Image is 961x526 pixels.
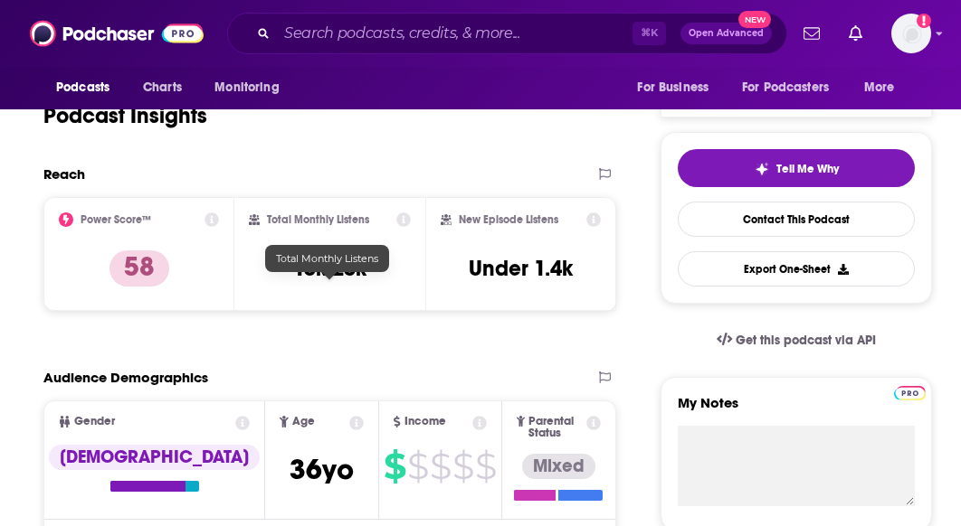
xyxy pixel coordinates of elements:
[842,18,870,49] a: Show notifications dropdown
[894,383,926,400] a: Pro website
[742,75,829,100] span: For Podcasters
[56,75,109,100] span: Podcasts
[407,452,428,481] span: $
[214,75,279,100] span: Monitoring
[109,250,169,286] p: 58
[522,454,595,479] div: Mixed
[276,252,378,265] span: Total Monthly Listens
[292,416,315,427] span: Age
[776,162,839,176] span: Tell Me Why
[49,445,260,470] div: [DEMOGRAPHIC_DATA]
[81,213,151,226] h2: Power Score™
[891,14,931,53] span: Logged in as amandalamPR
[30,16,204,51] img: Podchaser - Follow, Share and Rate Podcasts
[689,29,764,38] span: Open Advanced
[290,452,354,487] span: 36 yo
[736,333,876,348] span: Get this podcast via API
[43,369,208,386] h2: Audience Demographics
[404,416,446,427] span: Income
[452,452,473,481] span: $
[917,14,931,28] svg: Add a profile image
[43,102,207,129] h1: Podcast Insights
[469,255,573,282] h3: Under 1.4k
[894,386,926,400] img: Podchaser Pro
[475,452,496,481] span: $
[43,70,133,105] button: open menu
[864,75,895,100] span: More
[852,70,918,105] button: open menu
[796,18,827,49] a: Show notifications dropdown
[624,70,731,105] button: open menu
[678,202,915,237] a: Contact This Podcast
[738,11,771,28] span: New
[678,251,915,286] button: Export One-Sheet
[755,162,769,176] img: tell me why sparkle
[384,452,405,481] span: $
[702,318,890,362] a: Get this podcast via API
[202,70,302,105] button: open menu
[74,416,115,427] span: Gender
[430,452,451,481] span: $
[459,213,558,226] h2: New Episode Listens
[680,23,772,44] button: Open AdvancedNew
[143,75,182,100] span: Charts
[267,213,369,226] h2: Total Monthly Listens
[277,19,633,48] input: Search podcasts, credits, & more...
[730,70,855,105] button: open menu
[633,22,666,45] span: ⌘ K
[227,13,787,54] div: Search podcasts, credits, & more...
[637,75,709,100] span: For Business
[528,416,583,439] span: Parental Status
[678,149,915,187] button: tell me why sparkleTell Me Why
[891,14,931,53] button: Show profile menu
[43,165,85,183] h2: Reach
[891,14,931,53] img: User Profile
[131,70,193,105] a: Charts
[678,394,915,426] label: My Notes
